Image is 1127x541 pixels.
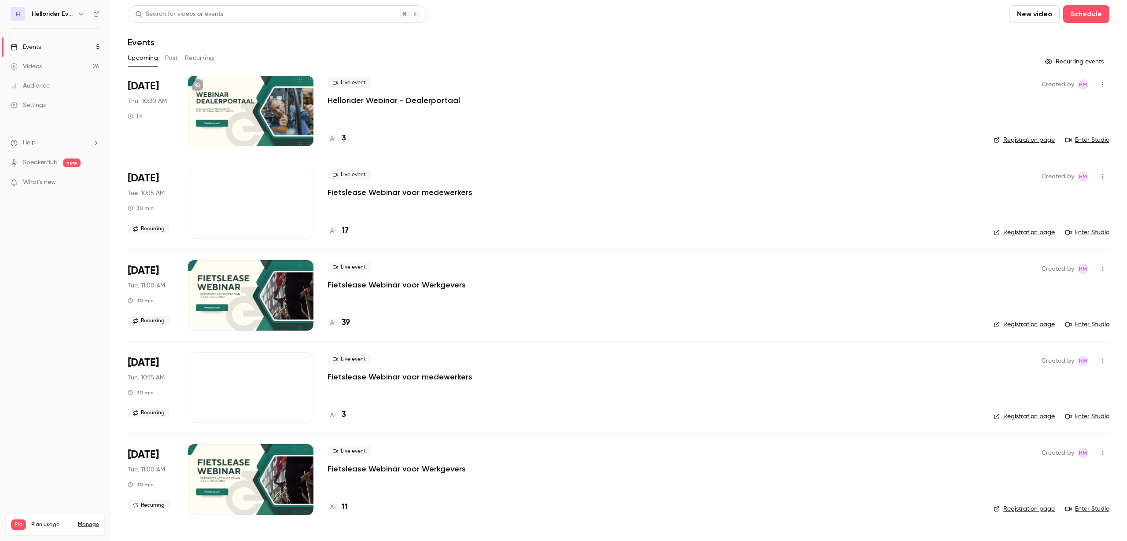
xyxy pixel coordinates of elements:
span: Thu, 10:30 AM [128,97,167,106]
a: 3 [328,409,346,421]
div: Nov 4 Tue, 10:15 AM (Europe/Amsterdam) [128,352,174,423]
div: Oct 2 Thu, 10:30 AM (Europe/Amsterdam) [128,76,174,146]
div: Videos [11,62,42,71]
a: Manage [78,521,99,528]
span: Created by [1042,171,1074,182]
a: Hellorider Webinar - Dealerportaal [328,95,460,106]
button: Recurring events [1041,55,1109,69]
a: Registration page [994,136,1055,144]
span: Live event [328,446,371,456]
span: Recurring [128,316,170,326]
span: [DATE] [128,79,159,93]
button: Past [165,51,178,65]
a: Enter Studio [1065,504,1109,513]
span: Live event [328,169,371,180]
h4: 39 [342,317,350,329]
button: Schedule [1063,5,1109,23]
li: help-dropdown-opener [11,138,99,147]
button: Upcoming [128,51,158,65]
a: Registration page [994,504,1055,513]
span: Created by [1042,356,1074,366]
span: Live event [328,262,371,272]
span: Pro [11,519,26,530]
span: Heleen Mostert [1078,171,1088,182]
span: HM [1079,171,1087,182]
h4: 11 [342,501,348,513]
button: New video [1009,5,1060,23]
div: Search for videos or events [135,10,223,19]
span: Created by [1042,448,1074,458]
div: Nov 4 Tue, 11:00 AM (Europe/Amsterdam) [128,444,174,515]
a: 3 [328,132,346,144]
span: HM [1079,264,1087,274]
span: Live event [328,354,371,364]
span: Heleen Mostert [1078,264,1088,274]
button: Recurring [185,51,214,65]
span: Recurring [128,408,170,418]
div: Settings [11,101,46,110]
span: [DATE] [128,356,159,370]
span: Recurring [128,224,170,234]
span: Help [23,138,36,147]
a: Enter Studio [1065,228,1109,237]
a: Fietslease Webinar voor medewerkers [328,372,472,382]
span: Tue, 10:15 AM [128,373,165,382]
span: Plan usage [31,521,73,528]
span: HM [1079,79,1087,90]
a: Fietslease Webinar voor Werkgevers [328,280,466,290]
a: Enter Studio [1065,412,1109,421]
span: H [16,10,20,19]
a: Fietslease Webinar voor medewerkers [328,187,472,198]
a: SpeakerHub [23,158,58,167]
h4: 3 [342,132,346,144]
span: Recurring [128,500,170,511]
a: Registration page [994,412,1055,421]
div: 30 min [128,297,154,304]
span: [DATE] [128,448,159,462]
a: Enter Studio [1065,320,1109,329]
span: [DATE] [128,264,159,278]
a: Enter Studio [1065,136,1109,144]
div: 30 min [128,481,154,488]
iframe: Noticeable Trigger [89,179,99,187]
a: 39 [328,317,350,329]
span: Live event [328,77,371,88]
div: Events [11,43,41,52]
h4: 17 [342,225,349,237]
span: Heleen Mostert [1078,448,1088,458]
span: new [63,158,81,167]
div: 1 h [128,113,143,120]
span: HM [1079,448,1087,458]
a: Registration page [994,228,1055,237]
a: 17 [328,225,349,237]
span: Created by [1042,79,1074,90]
div: 30 min [128,205,154,212]
h4: 3 [342,409,346,421]
h6: Hellorider Events [32,10,74,18]
div: Oct 7 Tue, 10:15 AM (Europe/Amsterdam) [128,168,174,238]
a: Registration page [994,320,1055,329]
div: 30 min [128,389,154,396]
div: Oct 7 Tue, 11:00 AM (Europe/Amsterdam) [128,260,174,331]
span: Heleen Mostert [1078,79,1088,90]
span: Tue, 10:15 AM [128,189,165,198]
span: What's new [23,178,56,187]
span: HM [1079,356,1087,366]
span: Created by [1042,264,1074,274]
a: Fietslease Webinar voor Werkgevers [328,464,466,474]
h1: Events [128,37,155,48]
span: Heleen Mostert [1078,356,1088,366]
a: 11 [328,501,348,513]
div: Audience [11,81,50,90]
span: Tue, 11:00 AM [128,465,165,474]
span: Tue, 11:00 AM [128,281,165,290]
span: [DATE] [128,171,159,185]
